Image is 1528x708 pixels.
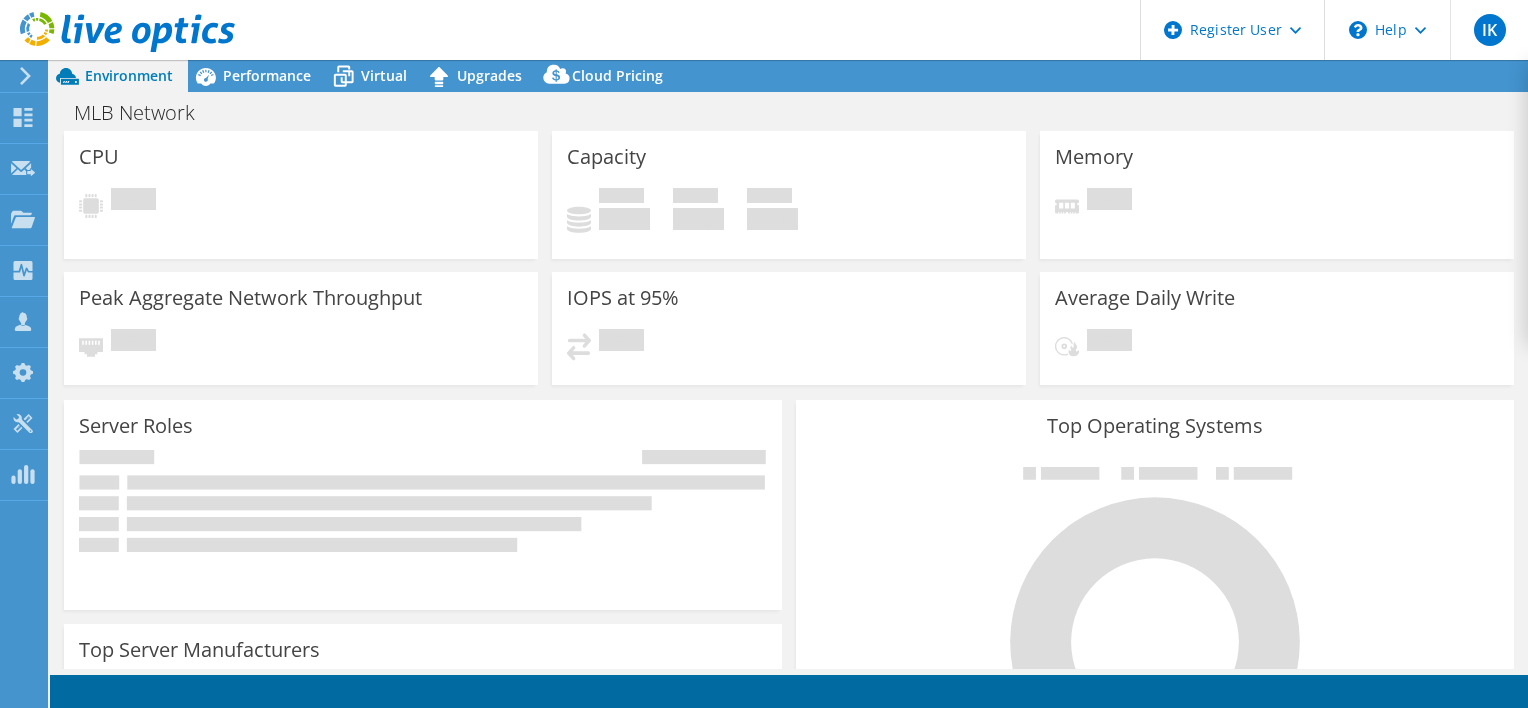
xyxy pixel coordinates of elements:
span: Used [599,188,644,208]
h3: Capacity [567,146,646,168]
h3: Peak Aggregate Network Throughput [79,287,422,309]
span: Performance [223,66,311,85]
svg: \n [1349,21,1367,39]
h3: Memory [1055,146,1133,168]
h3: Top Server Manufacturers [79,639,320,661]
span: Pending [1087,188,1132,215]
span: Virtual [361,66,407,85]
h4: 0 GiB [673,208,724,230]
h1: MLB Network [65,102,226,124]
h3: Top Operating Systems [811,415,1499,437]
span: Cloud Pricing [572,66,663,85]
span: Upgrades [457,66,522,85]
span: Environment [85,66,173,85]
h3: Average Daily Write [1055,287,1235,309]
span: Pending [599,329,644,356]
span: Free [673,188,718,208]
h3: Server Roles [79,415,193,437]
span: Pending [1087,329,1132,356]
h4: 0 GiB [747,208,798,230]
span: Pending [111,329,156,356]
h3: IOPS at 95% [567,287,679,309]
span: IK [1474,14,1506,46]
span: Total [747,188,792,208]
h4: 0 GiB [599,208,650,230]
h3: CPU [79,146,119,168]
span: Pending [111,188,156,215]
